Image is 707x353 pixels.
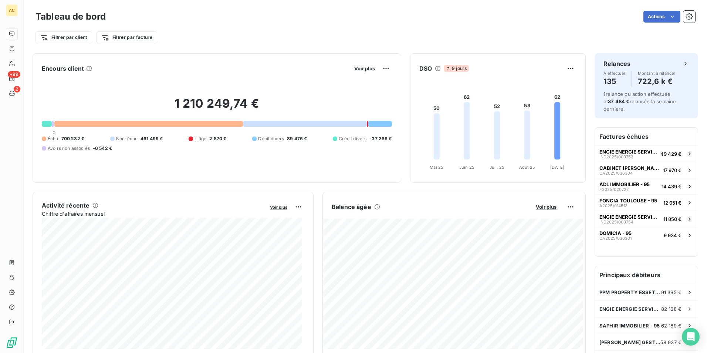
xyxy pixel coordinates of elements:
[369,135,392,142] span: -37 286 €
[61,135,84,142] span: 700 232 €
[599,339,660,345] span: [PERSON_NAME] GESTION - 95
[42,96,392,118] h2: 1 210 249,74 €
[661,306,681,312] span: 82 168 €
[339,135,366,142] span: Crédit divers
[664,232,681,238] span: 9 934 €
[93,145,112,152] span: -6 542 €
[258,135,284,142] span: Débit divers
[660,151,681,157] span: 49 429 €
[48,145,90,152] span: Avoirs non associés
[643,11,680,23] button: Actions
[352,65,377,72] button: Voir plus
[595,227,698,243] button: DOMICIA - 95CA2025/0363019 934 €
[595,128,698,145] h6: Factures échues
[116,135,138,142] span: Non-échu
[459,165,474,170] tspan: Juin 25
[660,339,681,345] span: 58 937 €
[663,200,681,206] span: 12 051 €
[663,167,681,173] span: 17 970 €
[682,328,700,346] div: Open Intercom Messenger
[661,289,681,295] span: 91 395 €
[97,31,157,43] button: Filtrer par facture
[534,204,559,210] button: Voir plus
[209,135,226,142] span: 2 870 €
[595,211,698,227] button: ENGIE ENERGIE SERVICES - 96IND2025/00075411 850 €
[599,149,657,155] span: ENGIE ENERGIE SERVICES - 96
[595,178,698,194] button: ADL IMMOBILIER - 95F2025/02072714 439 €
[599,236,632,241] span: CA2025/036301
[638,71,676,75] span: Montant à relancer
[663,216,681,222] span: 11 850 €
[141,135,163,142] span: 461 499 €
[599,165,660,171] span: CABINET [PERSON_NAME] - 95
[599,181,650,187] span: ADL IMMOBILIER - 95
[490,165,504,170] tspan: Juil. 25
[419,64,432,73] h6: DSO
[599,289,661,295] span: PPM PROPERTY ESSET - 96
[599,230,632,236] span: DOMICIA - 95
[595,266,698,284] h6: Principaux débiteurs
[444,65,469,72] span: 9 jours
[35,10,106,23] h3: Tableau de bord
[599,198,657,204] span: FONCIA TOULOUSE - 95
[638,75,676,87] h4: 722,6 k €
[430,165,443,170] tspan: Mai 25
[595,194,698,211] button: FONCIA TOULOUSE - 95A2025/01451312 051 €
[599,171,633,175] span: CA2025/036304
[599,187,629,192] span: F2025/020727
[42,64,84,73] h6: Encours client
[332,202,371,211] h6: Balance âgée
[42,201,89,210] h6: Activité récente
[14,86,20,93] span: 2
[599,323,660,329] span: SAPHIR IMMOBILIER - 95
[8,71,20,78] span: +99
[599,220,633,224] span: IND2025/000754
[595,162,698,178] button: CABINET [PERSON_NAME] - 95CA2025/03630417 970 €
[603,71,626,75] span: À effectuer
[48,135,58,142] span: Échu
[42,210,265,218] span: Chiffre d'affaires mensuel
[599,214,660,220] span: ENGIE ENERGIE SERVICES - 96
[599,306,661,312] span: ENGIE ENERGIE SERVICES - 96
[536,204,557,210] span: Voir plus
[270,205,287,210] span: Voir plus
[603,91,676,112] span: relance ou action effectuée et relancés la semaine dernière.
[599,204,627,208] span: A2025/014513
[599,155,633,159] span: IND2025/000753
[287,135,307,142] span: 89 476 €
[6,4,18,16] div: AC
[608,98,629,104] span: 37 484 €
[603,91,606,97] span: 1
[194,135,206,142] span: Litige
[662,184,681,189] span: 14 439 €
[595,145,698,162] button: ENGIE ENERGIE SERVICES - 96IND2025/00075349 429 €
[661,323,681,329] span: 62 189 €
[354,65,375,71] span: Voir plus
[53,130,55,135] span: 0
[268,204,290,210] button: Voir plus
[603,75,626,87] h4: 135
[550,165,564,170] tspan: [DATE]
[603,59,630,68] h6: Relances
[35,31,92,43] button: Filtrer par client
[6,337,18,349] img: Logo LeanPay
[519,165,535,170] tspan: Août 25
